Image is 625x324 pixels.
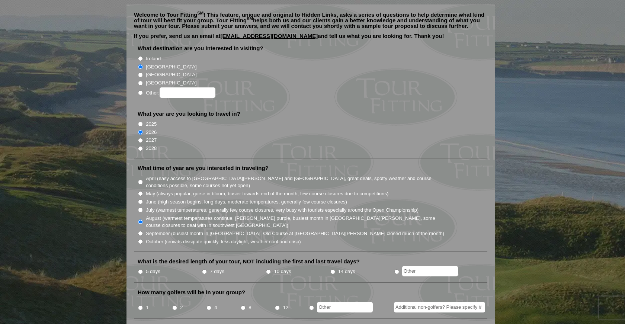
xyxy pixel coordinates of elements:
p: If you prefer, send us an email at and tell us what you are looking for. Thank you! [134,33,487,44]
label: 7 days [210,268,224,275]
label: April (easy access to [GEOGRAPHIC_DATA][PERSON_NAME] and [GEOGRAPHIC_DATA], great deals, spotty w... [146,175,445,189]
label: How many golfers will be in your group? [138,289,245,296]
label: 4 [214,304,217,311]
label: What year are you looking to travel in? [138,110,240,118]
a: [EMAIL_ADDRESS][DOMAIN_NAME] [221,33,318,39]
label: May (always popular, gorse in bloom, busier towards end of the month, few course closures due to ... [146,190,388,198]
label: 8 [249,304,251,311]
input: Other [402,266,458,276]
label: 2028 [146,145,157,152]
label: August (warmest temperatures continue, [PERSON_NAME] purple, busiest month in [GEOGRAPHIC_DATA][P... [146,215,445,229]
input: Other: [160,87,215,98]
label: 14 days [338,268,355,275]
label: [GEOGRAPHIC_DATA] [146,71,196,78]
label: What destination are you interested in visiting? [138,45,263,52]
label: [GEOGRAPHIC_DATA] [146,79,196,87]
label: What is the desired length of your tour, NOT including the first and last travel days? [138,258,360,265]
label: Ireland [146,55,161,62]
sup: SM [197,11,203,15]
label: 5 days [146,268,160,275]
label: Other: [146,87,215,98]
label: 2025 [146,121,157,128]
sup: SM [247,16,253,21]
label: 10 days [274,268,291,275]
input: Other [317,302,373,312]
label: July (warmest temperatures, generally few course closures, very busy with tourists especially aro... [146,206,419,214]
p: Welcome to Tour Fitting ! This feature, unique and original to Hidden Links, asks a series of que... [134,12,487,29]
label: 2027 [146,137,157,144]
label: 2 [180,304,183,311]
label: October (crowds dissipate quickly, less daylight, weather cool and crisp) [146,238,301,246]
label: 1 [146,304,148,311]
input: Additional non-golfers? Please specify # [394,302,485,312]
label: 2026 [146,129,157,136]
label: September (busiest month in [GEOGRAPHIC_DATA], Old Course at [GEOGRAPHIC_DATA][PERSON_NAME] close... [146,230,444,237]
label: June (high season begins, long days, moderate temperatures, generally few course closures) [146,198,347,206]
label: [GEOGRAPHIC_DATA] [146,63,196,71]
label: What time of year are you interested in traveling? [138,164,269,172]
label: 12 [283,304,288,311]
